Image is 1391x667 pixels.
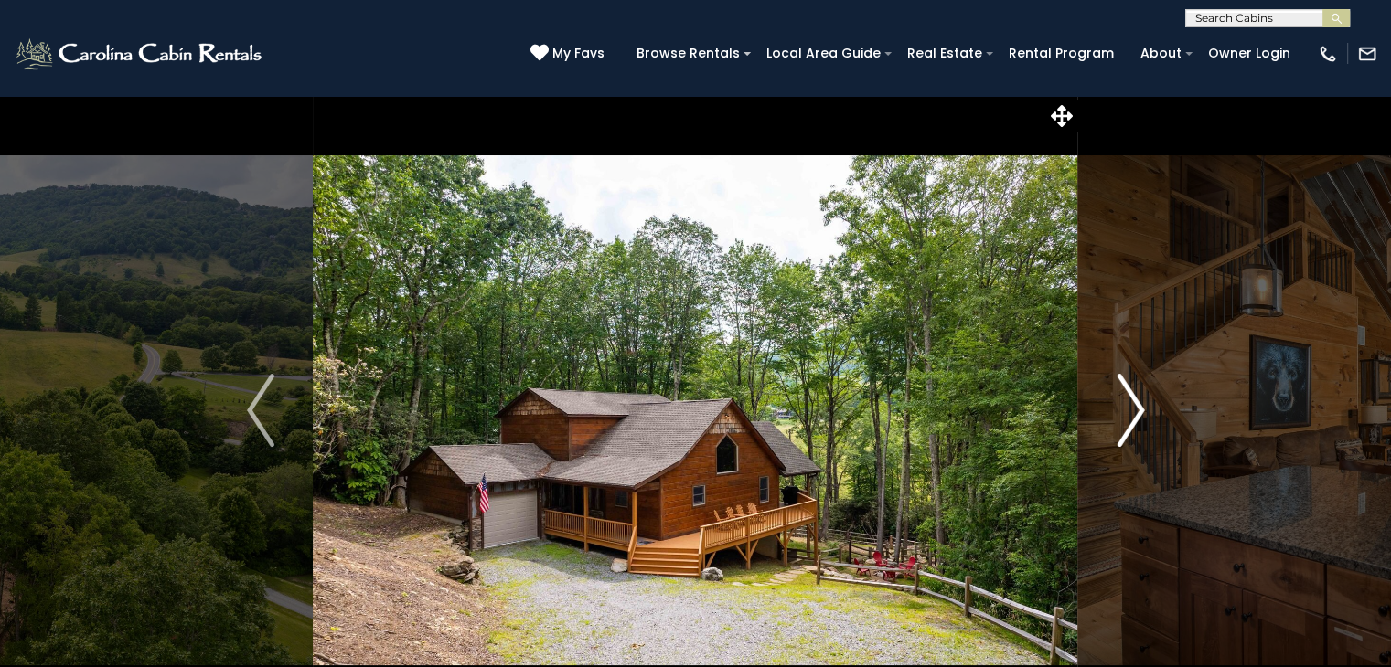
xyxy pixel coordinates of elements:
[1000,39,1123,68] a: Rental Program
[1131,39,1191,68] a: About
[627,39,749,68] a: Browse Rentals
[1117,374,1144,447] img: arrow
[1199,39,1300,68] a: Owner Login
[1357,44,1377,64] img: mail-regular-white.png
[757,39,890,68] a: Local Area Guide
[247,374,274,447] img: arrow
[552,44,605,63] span: My Favs
[530,44,609,64] a: My Favs
[1318,44,1338,64] img: phone-regular-white.png
[898,39,991,68] a: Real Estate
[14,36,267,72] img: White-1-2.png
